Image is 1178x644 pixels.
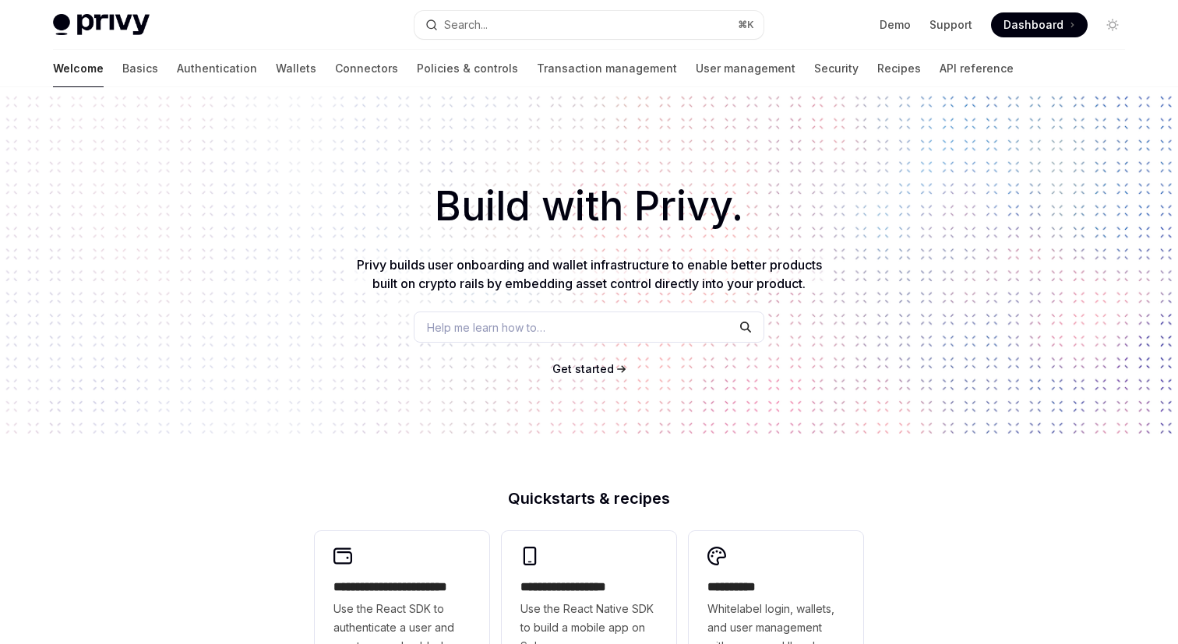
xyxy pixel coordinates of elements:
[276,50,316,87] a: Wallets
[357,257,822,291] span: Privy builds user onboarding and wallet infrastructure to enable better products built on crypto ...
[315,491,863,506] h2: Quickstarts & recipes
[427,319,545,336] span: Help me learn how to…
[414,11,764,39] button: Search...⌘K
[991,12,1088,37] a: Dashboard
[444,16,488,34] div: Search...
[738,19,754,31] span: ⌘ K
[1003,17,1063,33] span: Dashboard
[814,50,859,87] a: Security
[929,17,972,33] a: Support
[552,361,614,377] a: Get started
[335,50,398,87] a: Connectors
[552,362,614,375] span: Get started
[122,50,158,87] a: Basics
[877,50,921,87] a: Recipes
[696,50,795,87] a: User management
[177,50,257,87] a: Authentication
[53,50,104,87] a: Welcome
[53,14,150,36] img: light logo
[880,17,911,33] a: Demo
[537,50,677,87] a: Transaction management
[940,50,1014,87] a: API reference
[417,50,518,87] a: Policies & controls
[25,176,1153,237] h1: Build with Privy.
[1100,12,1125,37] button: Toggle dark mode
